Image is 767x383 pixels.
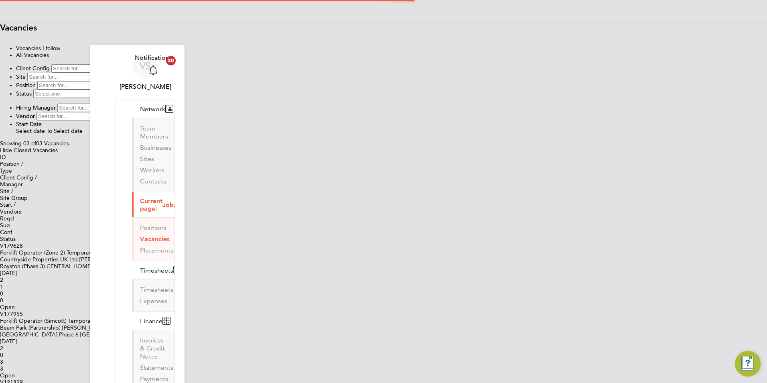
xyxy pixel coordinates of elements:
[16,90,32,97] label: Status
[140,375,168,383] a: Payments
[23,140,36,147] span: 03 of
[16,65,50,72] label: Client Config
[116,53,175,92] a: VS[PERSON_NAME]
[140,155,154,163] a: Sites
[80,331,138,338] span: [GEOGRAPHIC_DATA]
[132,261,188,279] button: Timesheets
[140,286,173,293] a: Timesheets
[140,224,166,232] a: Positions
[132,217,175,261] div: Current page:Jobs
[140,364,173,371] a: Statements
[54,128,83,134] span: Select date
[132,192,191,217] button: Current page:Jobs
[67,249,93,256] span: Temporary
[27,73,98,81] input: Search for...
[57,104,128,112] input: Search for...
[140,267,173,274] span: Timesheets
[16,120,42,128] label: Start Date
[140,124,168,140] a: Team Members
[735,351,761,377] button: Engage Resource Center
[51,64,122,73] input: Search for...
[16,128,45,134] span: Select date
[16,52,767,59] li: All Vacancies
[140,177,166,185] a: Contacts
[47,263,121,270] span: CENTRAL HOME COUNTIES
[140,166,164,174] a: Workers
[140,317,162,325] span: Finance
[79,256,125,263] span: [PERSON_NAME]
[33,90,104,98] input: Select one
[62,324,108,331] span: [PERSON_NAME]
[140,105,165,113] span: Network
[116,82,175,92] span: Vicky Sheldrake
[37,81,108,90] input: Search for...
[140,235,170,243] a: Vacancies
[16,104,56,111] label: Hiring Manager
[37,112,108,120] input: Search for...
[140,144,171,151] a: Businesses
[135,53,172,63] span: Notifications
[16,81,36,89] label: Position
[140,297,167,305] a: Expenses
[166,56,176,65] span: 20
[135,53,172,79] a: Notifications20
[23,140,69,147] span: 03 Vacancies
[16,73,26,80] label: Site
[140,197,162,212] span: Current page:
[16,112,35,120] label: Vendor
[140,247,173,254] a: Placements
[132,100,180,118] button: Network
[16,45,767,52] li: Vacancies I follow
[68,318,95,324] span: Temporary
[47,128,52,134] span: To
[132,312,177,330] button: Finance
[140,336,165,360] a: Invoices & Credit Notes
[162,201,177,209] span: Jobs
